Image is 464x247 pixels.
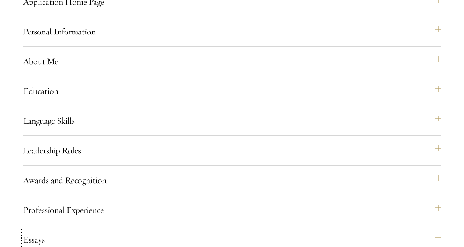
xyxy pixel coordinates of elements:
button: Leadership Roles [23,142,441,159]
button: Awards and Recognition [23,171,441,189]
button: Personal Information [23,23,441,40]
button: Education [23,82,441,100]
button: About Me [23,52,441,70]
button: Language Skills [23,112,441,130]
button: Professional Experience [23,201,441,219]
